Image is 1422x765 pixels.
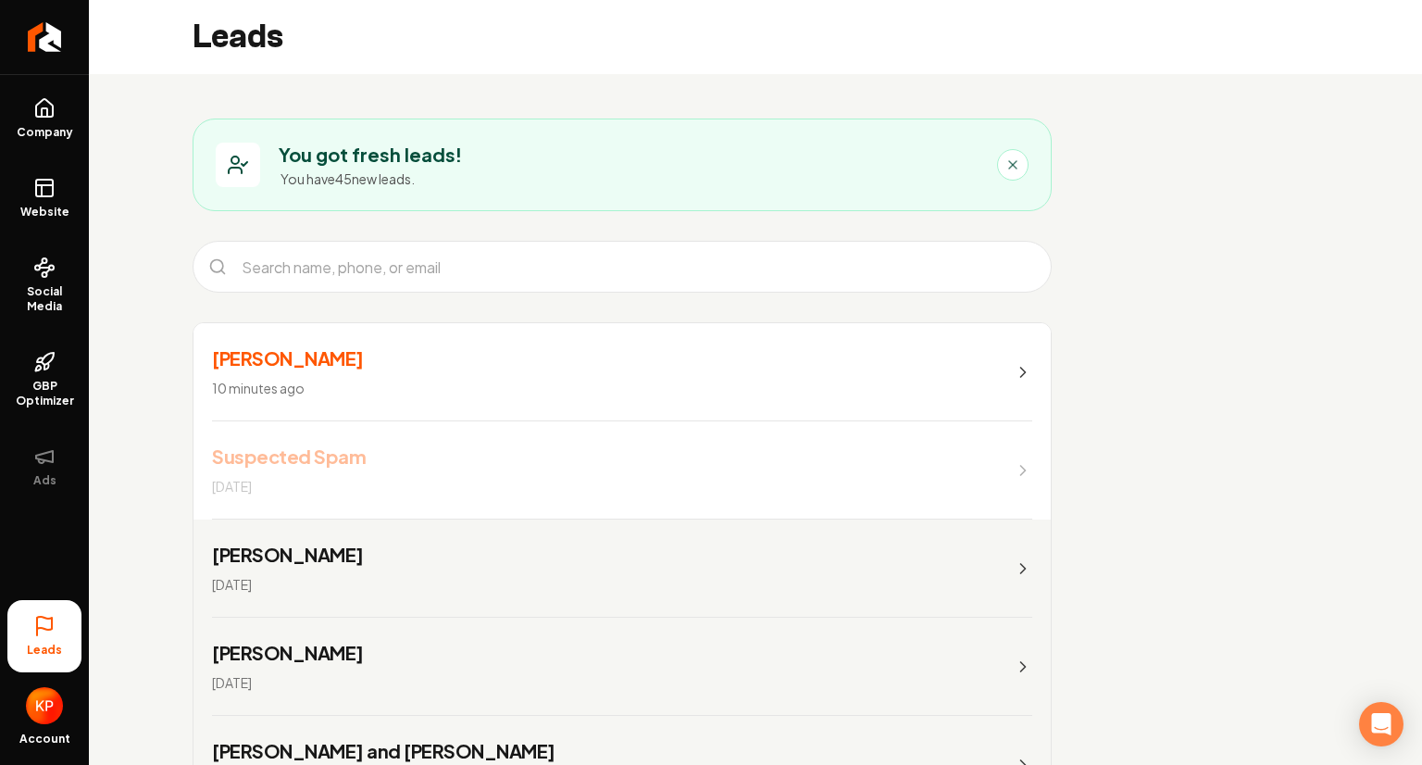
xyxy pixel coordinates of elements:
a: Website [7,162,81,234]
a: [PERSON_NAME][DATE] [193,520,1051,618]
img: Rebolt Logo [28,22,62,52]
a: GBP Optimizer [7,336,81,423]
span: [DATE] [212,576,252,593]
img: Kenn Pietila [26,687,63,724]
div: Open Intercom Messenger [1359,702,1403,746]
span: [DATE] [212,478,252,495]
span: Company [9,125,81,140]
span: Social Media [7,284,81,314]
h3: [PERSON_NAME] [212,542,364,568]
input: Search name, phone, or email [231,245,1043,289]
span: Account [19,732,70,746]
button: Ads [7,431,81,503]
span: [DATE] [212,674,252,691]
span: GBP Optimizer [7,379,81,408]
a: Social Media [7,242,81,329]
span: Ads [26,473,64,488]
h2: Leads [193,19,283,56]
a: Suspected Spam[DATE] [193,421,1051,520]
h3: [PERSON_NAME] and [PERSON_NAME] [212,738,555,764]
h3: [PERSON_NAME] [212,345,364,371]
h3: You got fresh leads! [279,142,462,168]
button: Open user button [26,680,63,724]
span: Website [13,205,77,219]
h3: Suspected Spam [212,444,366,470]
a: [PERSON_NAME]10 minutes ago [193,323,1051,421]
h3: [PERSON_NAME] [212,640,364,666]
a: Company [7,82,81,155]
a: [PERSON_NAME][DATE] [193,618,1051,716]
span: 10 minutes ago [212,380,305,396]
p: You have 45 new leads. [281,169,462,188]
